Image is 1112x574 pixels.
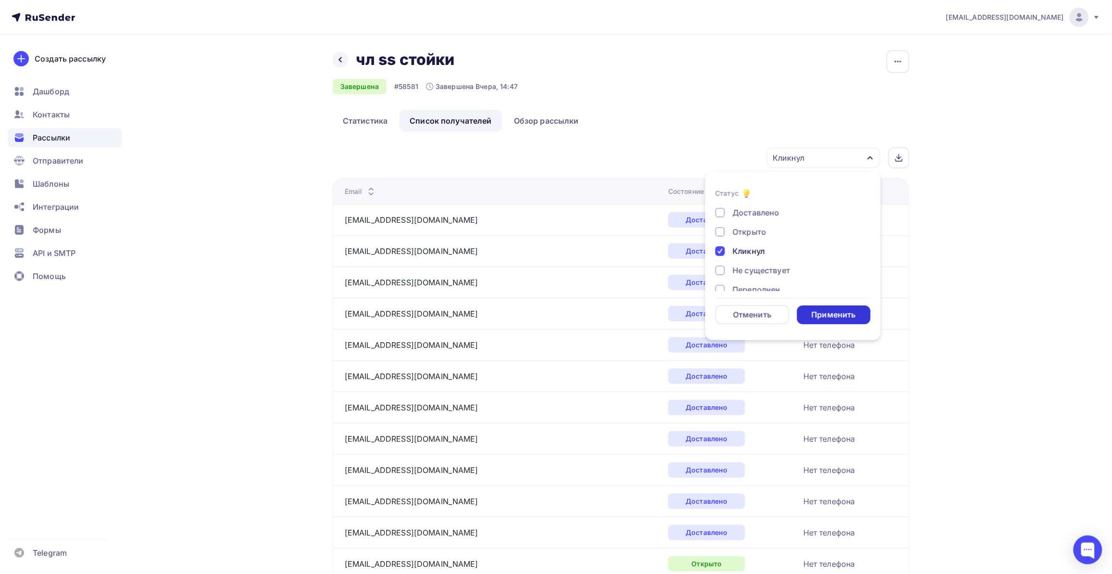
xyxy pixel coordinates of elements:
[733,245,765,257] div: Кликнул
[668,400,745,415] div: Доставлено
[345,434,478,444] a: [EMAIL_ADDRESS][DOMAIN_NAME]
[773,152,805,164] div: Кликнул
[803,496,855,507] div: Нет телефона
[33,201,79,213] span: Интеграции
[668,462,745,478] div: Доставлено
[345,497,478,506] a: [EMAIL_ADDRESS][DOMAIN_NAME]
[803,402,855,413] div: Нет телефона
[356,50,455,69] h2: чл ss стойки
[345,215,478,225] a: [EMAIL_ADDRESS][DOMAIN_NAME]
[668,431,745,446] div: Доставлено
[8,105,122,124] a: Контакты
[345,278,478,287] a: [EMAIL_ADDRESS][DOMAIN_NAME]
[668,275,745,290] div: Доставлено
[668,556,745,572] div: Открыто
[803,527,855,538] div: Нет телефона
[33,178,69,190] span: Шаблоны
[33,270,66,282] span: Помощь
[946,13,1064,22] span: [EMAIL_ADDRESS][DOMAIN_NAME]
[8,82,122,101] a: Дашборд
[668,243,745,259] div: Доставлено
[668,525,745,540] div: Доставлено
[33,86,69,97] span: Дашборд
[733,207,779,218] div: Доставлено
[766,147,881,168] button: Кликнул
[733,284,780,295] div: Переполнен
[803,464,855,476] div: Нет телефона
[8,174,122,193] a: Шаблоны
[668,494,745,509] div: Доставлено
[8,128,122,147] a: Рассылки
[345,187,377,196] div: Email
[668,337,745,353] div: Доставлено
[426,82,518,91] div: Завершена Вчера, 14:47
[345,309,478,319] a: [EMAIL_ADDRESS][DOMAIN_NAME]
[668,212,745,228] div: Доставлено
[668,187,718,196] div: Состояние
[33,224,61,236] span: Формы
[400,110,502,132] a: Список получателей
[733,265,790,276] div: Не существует
[35,53,106,64] div: Создать рассылку
[345,246,478,256] a: [EMAIL_ADDRESS][DOMAIN_NAME]
[8,220,122,240] a: Формы
[345,465,478,475] a: [EMAIL_ADDRESS][DOMAIN_NAME]
[345,340,478,350] a: [EMAIL_ADDRESS][DOMAIN_NAME]
[33,132,70,143] span: Рассылки
[33,109,70,120] span: Контакты
[333,79,387,94] div: Завершена
[504,110,589,132] a: Обзор рассылки
[345,403,478,412] a: [EMAIL_ADDRESS][DOMAIN_NAME]
[803,558,855,570] div: Нет телефона
[803,433,855,445] div: Нет телефона
[33,547,67,559] span: Telegram
[946,8,1100,27] a: [EMAIL_ADDRESS][DOMAIN_NAME]
[705,172,881,340] ul: Кликнул
[333,110,398,132] a: Статистика
[394,82,418,91] div: #58581
[803,370,855,382] div: Нет телефона
[668,306,745,321] div: Доставлено
[345,559,478,569] a: [EMAIL_ADDRESS][DOMAIN_NAME]
[33,155,84,166] span: Отправители
[8,151,122,170] a: Отправители
[345,371,478,381] a: [EMAIL_ADDRESS][DOMAIN_NAME]
[33,247,75,259] span: API и SMTP
[803,339,855,351] div: Нет телефона
[812,309,856,320] div: Применить
[345,528,478,537] a: [EMAIL_ADDRESS][DOMAIN_NAME]
[668,369,745,384] div: Доставлено
[733,309,772,320] div: Отменить
[733,226,766,238] div: Открыто
[715,189,739,198] div: Статус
